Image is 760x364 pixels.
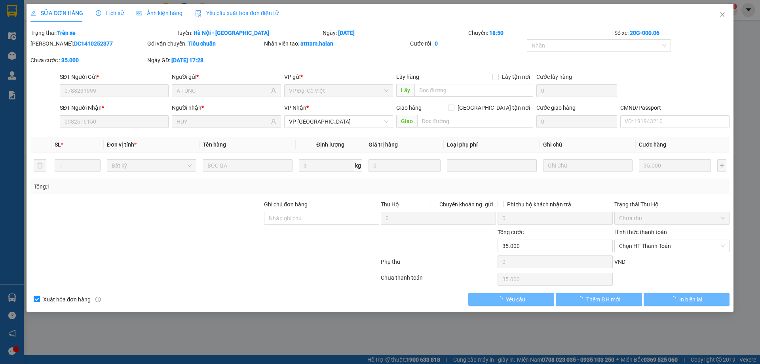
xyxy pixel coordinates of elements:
b: [DATE] 17:28 [171,57,203,63]
span: Giao [396,115,417,128]
span: Thu Hộ [381,201,399,208]
th: Loại phụ phí [444,137,540,152]
b: 0 [435,40,438,47]
span: Chuyển khoản ng. gửi [436,200,496,209]
b: 20G-000.06 [630,30,659,36]
div: Gói vận chuyển: [147,39,262,48]
b: Trên xe [57,30,76,36]
span: Yêu cầu [506,295,525,304]
span: Bất kỳ [112,160,192,172]
input: 0 [639,159,711,172]
span: Tổng cước [498,229,524,235]
button: In biên lai [644,293,730,306]
span: Cước hàng [639,141,666,148]
div: [PERSON_NAME]: [30,39,146,48]
img: icon [195,10,201,17]
button: delete [34,159,46,172]
span: Lấy tận nơi [499,72,533,81]
div: SĐT Người Gửi [60,72,169,81]
span: user [271,88,276,93]
span: Định lượng [316,141,344,148]
span: Thêm ĐH mới [586,295,620,304]
span: In biên lai [679,295,702,304]
button: Thêm ĐH mới [556,293,642,306]
span: SỬA ĐƠN HÀNG [30,10,83,16]
button: Close [711,4,733,26]
input: VD: Bàn, Ghế [203,159,292,172]
input: Tên người gửi [177,86,269,95]
span: Lịch sử [96,10,124,16]
div: CMND/Passport [620,103,729,112]
input: Ghi chú đơn hàng [264,212,379,225]
div: Ngày GD: [147,56,262,65]
span: Yêu cầu xuất hóa đơn điện tử [195,10,279,16]
span: loading [497,296,506,302]
div: Ngày: [322,29,468,37]
div: Số xe: [614,29,730,37]
div: Chưa cước : [30,56,146,65]
span: SL [55,141,61,148]
input: Cước lấy hàng [536,84,617,97]
b: Tiêu chuẩn [188,40,216,47]
span: Ảnh kiện hàng [137,10,182,16]
th: Ghi chú [540,137,636,152]
input: 0 [369,159,441,172]
span: Chưa thu [619,212,725,224]
span: clock-circle [96,10,101,16]
button: Yêu cầu [468,293,554,306]
span: Đơn vị tính [107,141,137,148]
div: VP gửi [284,72,393,81]
b: DC1410252377 [74,40,113,47]
span: Lấy hàng [396,74,419,80]
span: user [271,119,276,124]
div: Người gửi [172,72,281,81]
b: atttam.halan [300,40,333,47]
span: VND [614,259,625,265]
b: [DATE] [338,30,355,36]
input: Dọc đường [414,84,533,97]
label: Hình thức thanh toán [614,229,667,235]
b: Hà Nội - [GEOGRAPHIC_DATA] [194,30,269,36]
input: Tên người nhận [177,117,269,126]
input: Ghi Chú [543,159,633,172]
div: Chưa thanh toán [380,273,497,287]
div: Tổng: 1 [34,182,293,191]
span: VP Đại Cồ Việt [289,85,388,97]
span: Giá trị hàng [369,141,398,148]
b: 35.000 [61,57,79,63]
span: [GEOGRAPHIC_DATA] tận nơi [454,103,533,112]
button: plus [717,159,726,172]
span: Xuất hóa đơn hàng [40,295,94,304]
div: Nhân viên tạo: [264,39,408,48]
div: Cước rồi : [410,39,525,48]
span: close [719,11,726,18]
div: SĐT Người Nhận [60,103,169,112]
span: loading [671,296,679,302]
div: Chuyến: [467,29,614,37]
span: Lấy [396,84,414,97]
div: Tuyến: [176,29,322,37]
span: Phí thu hộ khách nhận trả [504,200,574,209]
span: Giao hàng [396,105,422,111]
label: Ghi chú đơn hàng [264,201,308,208]
input: Cước giao hàng [536,115,617,128]
span: VP Nhận [284,105,306,111]
div: Trạng thái Thu Hộ [614,200,730,209]
span: kg [354,159,362,172]
span: loading [578,296,586,302]
span: edit [30,10,36,16]
div: Người nhận [172,103,281,112]
input: Dọc đường [417,115,533,128]
div: Phụ thu [380,257,497,271]
span: VP Vĩnh Yên [289,116,388,128]
b: 18:50 [489,30,503,36]
label: Cước lấy hàng [536,74,572,80]
div: Trạng thái: [30,29,176,37]
span: Chọn HT Thanh Toán [619,240,725,252]
span: info-circle [95,297,101,302]
span: Tên hàng [203,141,226,148]
span: picture [137,10,142,16]
label: Cước giao hàng [536,105,576,111]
